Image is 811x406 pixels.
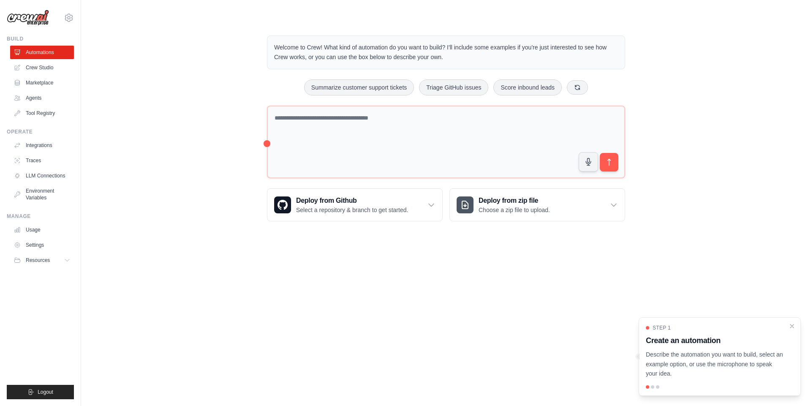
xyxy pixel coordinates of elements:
a: Crew Studio [10,61,74,74]
p: Choose a zip file to upload. [479,206,550,214]
a: LLM Connections [10,169,74,183]
button: Close walkthrough [789,323,795,330]
div: Manage [7,213,74,220]
a: Traces [10,154,74,167]
a: Agents [10,91,74,105]
button: Logout [7,385,74,399]
span: Resources [26,257,50,264]
div: Build [7,35,74,42]
a: Marketplace [10,76,74,90]
h3: Deploy from zip file [479,196,550,206]
p: Describe the automation you want to build, select an example option, or use the microphone to spe... [646,350,784,379]
a: Integrations [10,139,74,152]
button: Resources [10,253,74,267]
p: Select a repository & branch to get started. [296,206,408,214]
a: Usage [10,223,74,237]
a: Automations [10,46,74,59]
p: Welcome to Crew! What kind of automation do you want to build? I'll include some examples if you'... [274,43,618,62]
h3: Create an automation [646,335,784,346]
button: Score inbound leads [493,79,562,95]
a: Tool Registry [10,106,74,120]
a: Settings [10,238,74,252]
span: Logout [38,389,53,395]
a: Environment Variables [10,184,74,204]
img: Logo [7,10,49,26]
button: Triage GitHub issues [419,79,488,95]
button: Summarize customer support tickets [304,79,414,95]
div: Operate [7,128,74,135]
span: Step 1 [653,324,671,331]
h3: Deploy from Github [296,196,408,206]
